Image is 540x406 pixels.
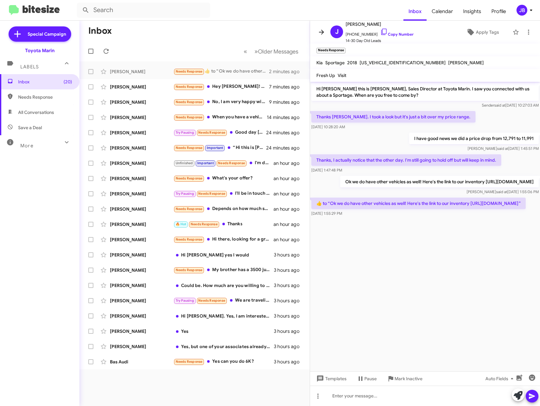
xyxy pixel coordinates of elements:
div: [PERSON_NAME] [110,328,173,334]
div: Bas Audi [110,359,173,365]
span: Needs Response [176,268,203,272]
span: [PERSON_NAME] [448,60,484,66]
span: Try Pausing [176,130,194,135]
span: More [20,143,33,149]
span: Labels [20,64,39,70]
div: [PERSON_NAME] [110,175,173,182]
div: [PERSON_NAME] [110,145,173,151]
a: Insights [458,2,486,21]
p: Thanks, I actually notice that the other day. I'm still going to hold off but will keep in mind. [311,154,501,166]
div: 3 hours ago [274,267,305,273]
span: Needs Response [176,85,203,89]
a: Copy Number [380,32,414,37]
div: Hi [PERSON_NAME]. Yes, I am interested in selling it. I spoke with [PERSON_NAME] and [PERSON_NAME... [173,313,274,319]
div: [PERSON_NAME] [110,99,173,105]
div: 7 minutes ago [269,84,305,90]
span: « [244,47,247,55]
div: 3 hours ago [274,343,305,350]
div: [PERSON_NAME] [110,206,173,212]
p: Hi [PERSON_NAME] this is [PERSON_NAME], Sales Director at Toyota Marin. I saw you connected with ... [311,83,539,101]
span: Needs Response [176,237,203,241]
div: Hi there, looking for a grand highlander hybrid limited with tow hitch. [173,236,273,243]
span: Inbox [403,2,427,21]
span: Save a Deal [18,124,42,131]
span: » [254,47,258,55]
span: Needs Response [198,130,225,135]
div: an hour ago [273,175,305,182]
button: Next [251,45,302,58]
div: 3 hours ago [274,328,305,334]
p: Ok we do have other vehicles as well! Here's the link to our inventory [URL][DOMAIN_NAME] [340,176,539,187]
div: [PERSON_NAME] [110,191,173,197]
div: When you have a vehicle. Around $15-$20k. Low-ish miles. [173,114,267,121]
span: [DATE] 1:47:48 PM [311,168,342,172]
span: J [335,27,339,37]
div: [PERSON_NAME] [110,313,173,319]
div: Toyota Marin [25,47,55,54]
span: Mark Inactive [395,373,422,384]
span: Needs Response [18,94,72,100]
div: [PERSON_NAME] [110,221,173,227]
div: “ Hi this is [PERSON_NAME], Sales Director at Toyota Marin. Thanks for being our loyal customer. ... [173,144,267,151]
span: Pause [364,373,377,384]
a: Calendar [427,2,458,21]
div: 14 minutes ago [267,114,305,121]
span: said at [496,189,507,194]
span: Visit [338,73,346,78]
nav: Page navigation example [240,45,302,58]
span: Needs Response [176,115,203,119]
div: My brother has a 3500 just like mine with fewer miles and it's 2021. [173,266,274,274]
button: Mark Inactive [382,373,428,384]
span: Inbox [18,79,72,85]
span: 🔥 Hot [176,222,186,226]
span: (20) [64,79,72,85]
span: 14-30 Day Old Leads [346,38,414,44]
div: I'm doing different deals right now and they all depend on each other. So I'm waiting for the fir... [173,159,273,167]
span: 2018 [347,60,357,66]
div: [PERSON_NAME] [110,343,173,350]
span: said at [497,146,508,151]
div: No, I am very happy with my car. [173,98,269,106]
div: 3 hours ago [274,313,305,319]
span: Important [207,146,223,150]
div: [PERSON_NAME] [110,129,173,136]
div: 24 minutes ago [267,145,305,151]
span: Templates [315,373,347,384]
div: an hour ago [273,206,305,212]
div: Depends on how much she's worth. She has a little over 150k miles [173,205,273,213]
span: Auto Fields [485,373,516,384]
p: I have good news we did a price drop from 12,791 to 11,991 [409,133,539,144]
input: Search [77,3,210,18]
span: Profile [486,2,511,21]
div: Could be. How much are you willing to pay for it? [173,282,274,289]
p: ​👍​ to “ Ok we do have other vehicles as well! Here's the link to our inventory [URL][DOMAIN_NAME] ” [311,198,526,209]
span: Try Pausing [176,192,194,196]
span: Needs Response [198,298,225,303]
span: Try Pausing [176,298,194,303]
div: I'll be in touch later on in October. Thanks for staying in touch [173,190,273,197]
span: Special Campaign [28,31,66,37]
span: Sportage [325,60,345,66]
div: Yes, but one of your associates already told me I wanted way to much $ I wanted $4,000 would have... [173,343,274,350]
div: Thanks [173,220,273,228]
span: Needs Response [176,69,203,73]
small: Needs Response [316,48,346,53]
div: [PERSON_NAME] [110,68,173,75]
span: Older Messages [258,48,298,55]
div: 2 minutes ago [269,68,305,75]
div: an hour ago [273,191,305,197]
p: Thanks [PERSON_NAME]. I took a look but it's just a bit over my price range. [311,111,476,122]
div: ​👍​ to “ Ok we do have other vehicles as well! Here's the link to our inventory [URL][DOMAIN_NAME] ” [173,68,269,75]
span: Important [197,161,214,165]
div: [PERSON_NAME] [110,267,173,273]
span: [PERSON_NAME] [DATE] 1:55:06 PM [467,189,539,194]
button: Pause [352,373,382,384]
span: [DATE] 1:55:29 PM [311,211,342,216]
span: All Conversations [18,109,54,115]
div: 9 minutes ago [269,99,305,105]
div: [PERSON_NAME] [110,297,173,304]
span: said at [494,103,505,108]
span: Fresh Up [316,73,335,78]
a: Special Campaign [9,26,71,42]
span: Kia [316,60,323,66]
